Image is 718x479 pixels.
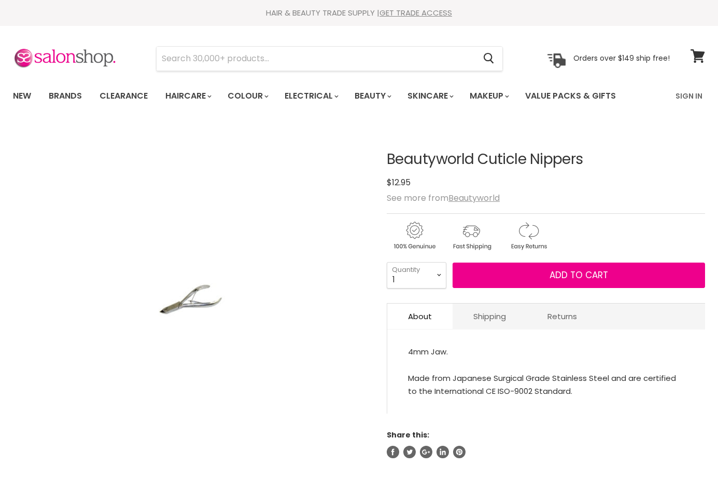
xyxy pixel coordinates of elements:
button: Search [475,47,502,71]
input: Search [157,47,475,71]
span: Add to cart [550,269,608,281]
button: Add to cart [453,263,705,289]
a: GET TRADE ACCESS [379,7,452,18]
a: Beauty [347,85,398,107]
aside: Share this: [387,430,705,458]
p: Orders over $149 ship free! [573,53,670,63]
a: Sign In [669,85,709,107]
a: Value Packs & Gifts [517,85,624,107]
a: Shipping [453,304,527,329]
div: 4mm Jaw. Made from Japanese Surgical Grade Stainless Steel and are certified to the International... [408,345,684,398]
a: Skincare [400,85,460,107]
a: New [5,85,39,107]
a: Colour [220,85,275,107]
a: Returns [527,304,598,329]
a: Beautyworld [448,192,500,204]
a: Clearance [92,85,156,107]
ul: Main menu [5,81,646,111]
select: Quantity [387,262,446,288]
span: See more from [387,192,500,204]
img: genuine.gif [387,220,442,252]
span: Share this: [387,430,429,440]
a: Brands [41,85,90,107]
a: About [387,304,453,329]
img: shipping.gif [444,220,499,252]
h1: Beautyworld Cuticle Nippers [387,152,705,168]
span: $12.95 [387,176,411,188]
img: returns.gif [501,220,556,252]
form: Product [156,46,503,71]
a: Makeup [462,85,515,107]
img: Beautyworld Cuticle Nippers [101,167,282,441]
a: Electrical [277,85,345,107]
a: Haircare [158,85,218,107]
